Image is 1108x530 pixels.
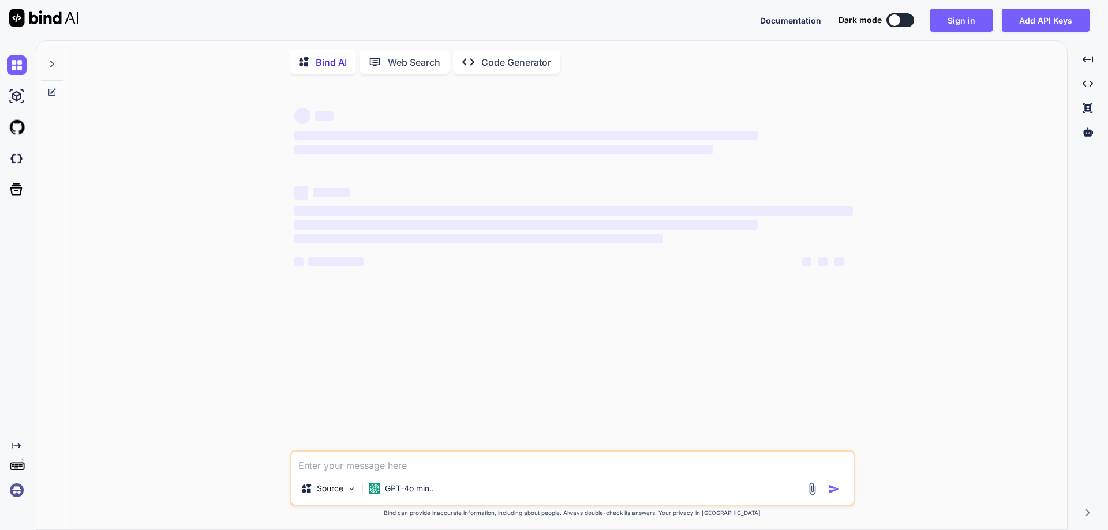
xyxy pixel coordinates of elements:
[385,483,434,494] p: GPT-4o min..
[9,9,78,27] img: Bind AI
[290,509,855,517] p: Bind can provide inaccurate information, including about people. Always double-check its answers....
[7,118,27,137] img: githubLight
[308,257,364,266] span: ‌
[294,257,304,266] span: ‌
[930,9,993,32] button: Sign in
[315,111,334,121] span: ‌
[347,484,357,494] img: Pick Models
[760,16,821,25] span: Documentation
[760,14,821,27] button: Documentation
[317,483,343,494] p: Source
[818,257,828,266] span: ‌
[294,108,310,124] span: ‌
[7,87,27,106] img: ai-studio
[481,55,551,69] p: Code Generator
[294,206,853,216] span: ‌
[294,131,758,140] span: ‌
[294,186,308,200] span: ‌
[7,149,27,168] img: darkCloudIdeIcon
[834,257,844,266] span: ‌
[369,483,380,494] img: GPT-4o mini
[294,145,713,154] span: ‌
[7,55,27,75] img: chat
[828,483,840,495] img: icon
[7,480,27,500] img: signin
[316,55,347,69] p: Bind AI
[313,188,350,197] span: ‌
[294,220,758,230] span: ‌
[806,482,819,495] img: attachment
[802,257,811,266] span: ‌
[388,55,440,69] p: Web Search
[1002,9,1090,32] button: Add API Keys
[294,234,663,243] span: ‌
[839,14,882,26] span: Dark mode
